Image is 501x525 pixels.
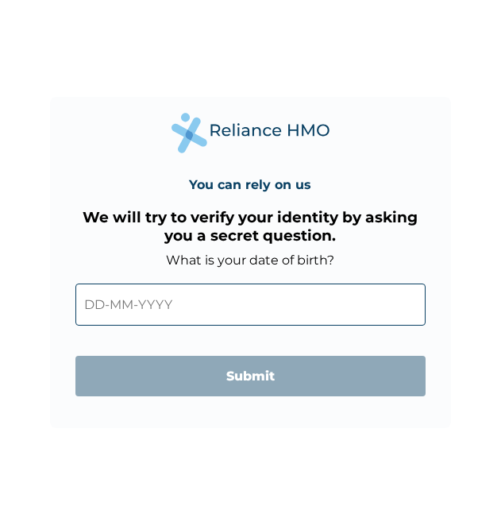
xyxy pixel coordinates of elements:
[166,253,334,268] label: What is your date of birth?
[75,356,426,396] input: Submit
[75,208,426,245] h3: We will try to verify your identity by asking you a secret question.
[75,284,426,326] input: DD-MM-YYYY
[171,113,330,153] img: Reliance Health's Logo
[189,177,311,192] h4: You can rely on us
